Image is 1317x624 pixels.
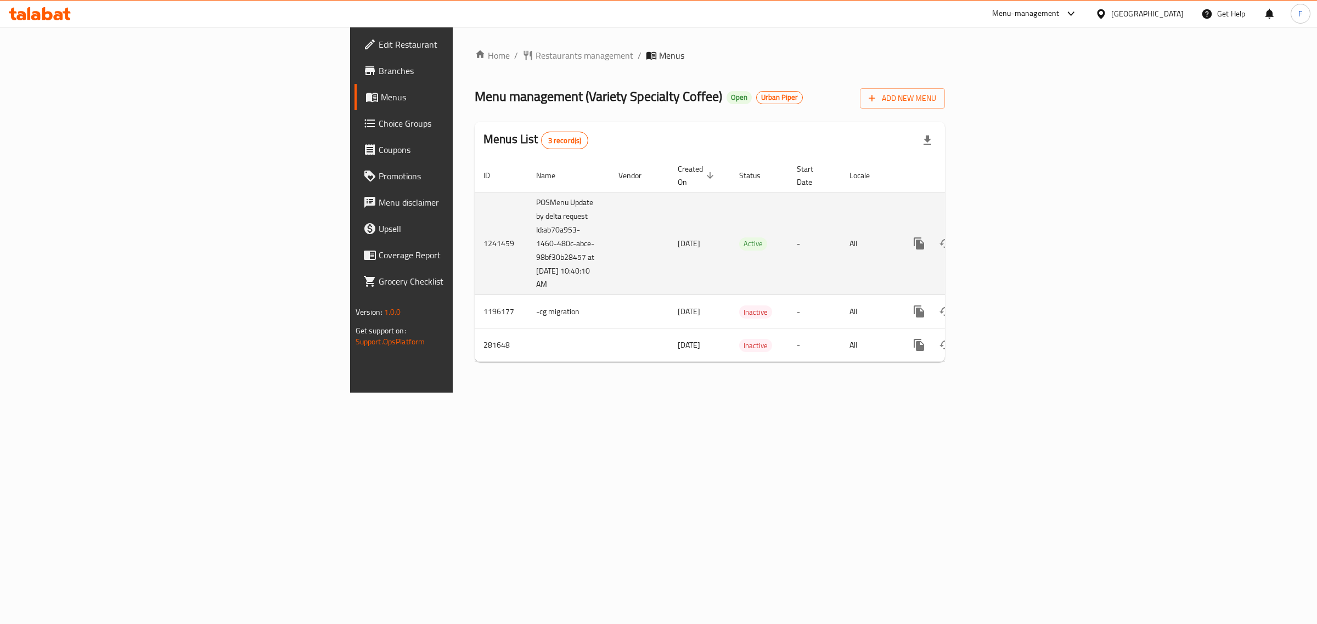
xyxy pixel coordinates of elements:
[638,49,641,62] li: /
[354,84,570,110] a: Menus
[678,304,700,319] span: [DATE]
[678,338,700,352] span: [DATE]
[906,298,932,325] button: more
[932,298,959,325] button: Change Status
[788,192,841,295] td: -
[906,230,932,257] button: more
[860,88,945,109] button: Add New Menu
[483,131,588,149] h2: Menus List
[483,169,504,182] span: ID
[354,58,570,84] a: Branches
[379,143,561,156] span: Coupons
[536,169,570,182] span: Name
[739,339,772,352] span: Inactive
[354,137,570,163] a: Coupons
[522,49,633,62] a: Restaurants management
[354,163,570,189] a: Promotions
[379,248,561,262] span: Coverage Report
[356,334,425,349] a: Support.OpsPlatform
[849,169,884,182] span: Locale
[869,92,936,105] span: Add New Menu
[381,90,561,104] span: Menus
[354,215,570,242] a: Upsell
[379,222,561,235] span: Upsell
[757,93,802,102] span: Urban Piper
[727,93,752,102] span: Open
[379,64,561,77] span: Branches
[354,268,570,294] a: Grocery Checklist
[906,332,932,358] button: more
[659,49,684,62] span: Menus
[354,31,570,58] a: Edit Restaurant
[914,127,941,154] div: Export file
[992,7,1060,20] div: Menu-management
[379,38,561,51] span: Edit Restaurant
[739,169,775,182] span: Status
[727,91,752,104] div: Open
[379,169,561,183] span: Promotions
[739,339,772,352] div: Inactive
[678,162,717,189] span: Created On
[354,110,570,137] a: Choice Groups
[384,305,401,319] span: 1.0.0
[379,196,561,209] span: Menu disclaimer
[841,328,897,362] td: All
[354,189,570,215] a: Menu disclaimer
[541,132,589,149] div: Total records count
[475,84,722,109] span: Menu management ( Variety Specialty Coffee )
[356,305,382,319] span: Version:
[542,135,588,146] span: 3 record(s)
[354,242,570,268] a: Coverage Report
[678,236,700,251] span: [DATE]
[1111,8,1184,20] div: [GEOGRAPHIC_DATA]
[739,237,767,251] div: Active
[536,49,633,62] span: Restaurants management
[841,192,897,295] td: All
[475,159,1020,362] table: enhanced table
[739,237,767,250] span: Active
[739,306,772,319] span: Inactive
[932,230,959,257] button: Change Status
[797,162,828,189] span: Start Date
[788,295,841,328] td: -
[379,275,561,288] span: Grocery Checklist
[379,117,561,130] span: Choice Groups
[618,169,656,182] span: Vendor
[932,332,959,358] button: Change Status
[841,295,897,328] td: All
[475,49,945,62] nav: breadcrumb
[897,159,1020,192] th: Actions
[1298,8,1302,20] span: F
[788,328,841,362] td: -
[356,324,406,338] span: Get support on:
